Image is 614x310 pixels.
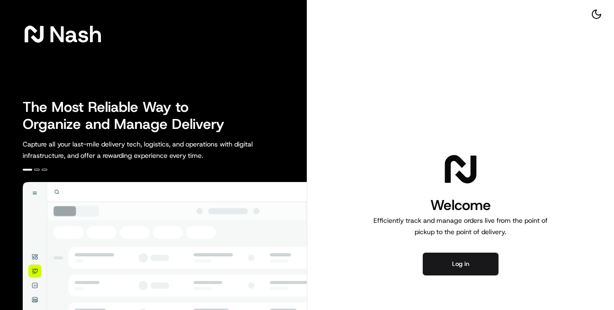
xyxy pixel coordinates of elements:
[370,196,552,215] h1: Welcome
[23,138,295,161] p: Capture all your last-mile delivery tech, logistics, and operations with digital infrastructure, ...
[23,99,235,133] h2: The Most Reliable Way to Organize and Manage Delivery
[370,215,552,237] p: Efficiently track and manage orders live from the point of pickup to the point of delivery.
[49,25,102,44] span: Nash
[423,253,498,275] button: Log in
